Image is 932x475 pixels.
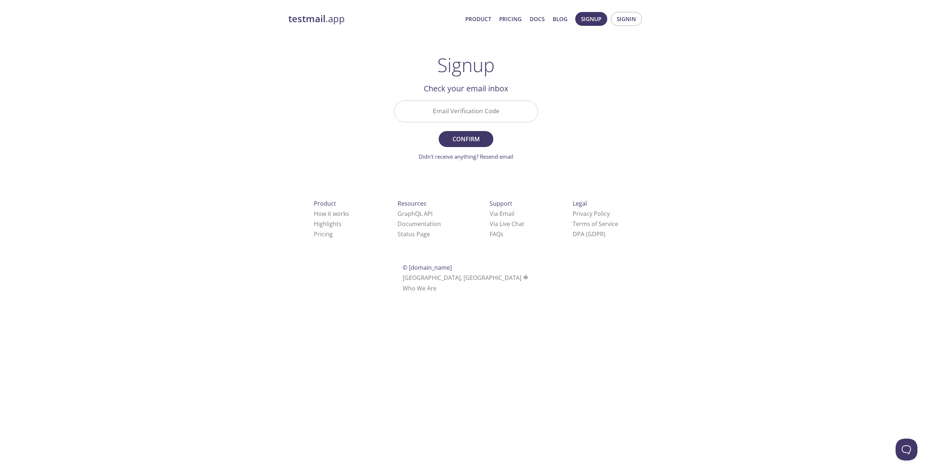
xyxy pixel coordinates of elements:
[581,14,601,24] span: Signup
[394,82,538,95] h2: Check your email inbox
[398,210,433,218] a: GraphQL API
[398,220,441,228] a: Documentation
[288,13,459,25] a: testmail.app
[403,264,452,272] span: © [DOMAIN_NAME]
[530,14,545,24] a: Docs
[490,210,514,218] a: Via Email
[896,439,917,460] iframe: Help Scout Beacon - Open
[398,199,426,207] span: Resources
[465,14,491,24] a: Product
[314,230,333,238] a: Pricing
[403,284,437,292] a: Who We Are
[617,14,636,24] span: Signin
[314,210,349,218] a: How it works
[314,220,341,228] a: Highlights
[553,14,568,24] a: Blog
[288,12,325,25] strong: testmail
[398,230,430,238] a: Status Page
[447,134,485,144] span: Confirm
[490,199,512,207] span: Support
[490,230,503,238] a: FAQ
[611,12,642,26] button: Signin
[314,199,336,207] span: Product
[573,210,610,218] a: Privacy Policy
[419,153,513,160] a: Didn't receive anything? Resend email
[575,12,607,26] button: Signup
[573,230,605,238] a: DPA (GDPR)
[573,220,618,228] a: Terms of Service
[573,199,587,207] span: Legal
[490,220,524,228] a: Via Live Chat
[499,14,522,24] a: Pricing
[437,54,495,76] h1: Signup
[439,131,493,147] button: Confirm
[403,274,530,282] span: [GEOGRAPHIC_DATA], [GEOGRAPHIC_DATA]
[501,230,503,238] span: s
